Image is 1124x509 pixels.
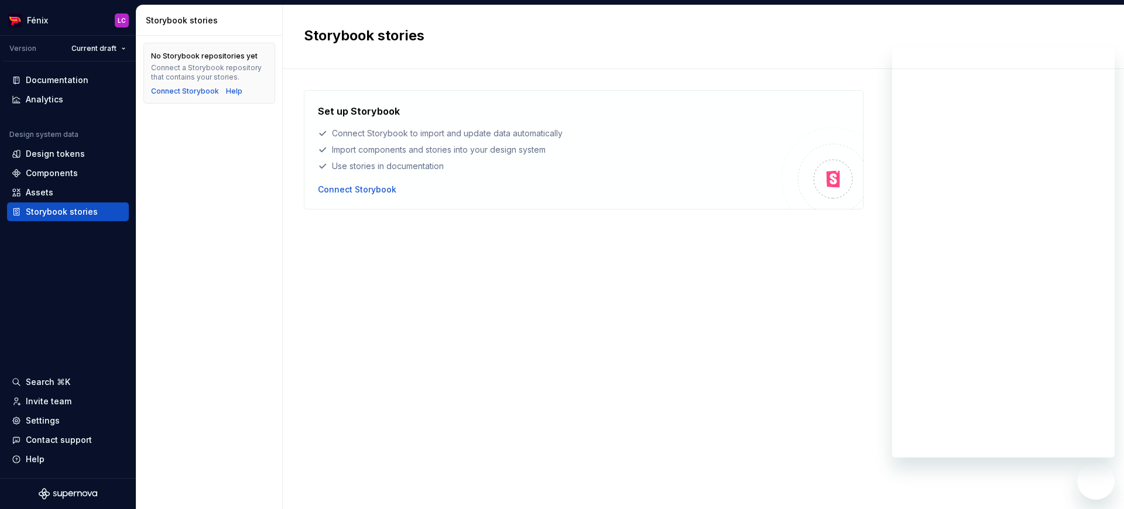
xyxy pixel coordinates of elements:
a: Design tokens [7,145,129,163]
div: Design system data [9,130,78,139]
a: Help [226,87,242,96]
div: LC [118,16,126,25]
div: Search ⌘K [26,376,70,388]
div: Connect Storybook to import and update data automatically [318,128,782,139]
span: Current draft [71,44,116,53]
div: Help [26,453,44,465]
button: Contact support [7,431,129,449]
button: FénixLC [2,8,133,33]
button: Help [7,450,129,469]
button: Connect Storybook [318,184,396,195]
div: Fénix [27,15,48,26]
svg: Supernova Logo [39,488,97,500]
a: Assets [7,183,129,202]
div: Settings [26,415,60,427]
div: Contact support [26,434,92,446]
iframe: Botón para iniciar la ventana de mensajería, conversación en curso [1077,462,1115,500]
h4: Set up Storybook [318,104,400,118]
div: Design tokens [26,148,85,160]
button: Current draft [66,40,131,57]
div: Storybook stories [26,206,98,218]
a: Settings [7,411,129,430]
div: Invite team [26,395,71,407]
iframe: Ventana de mensajería [892,48,1115,458]
img: c22002f0-c20a-4db5-8808-0be8483c155a.png [8,13,22,27]
h2: Storybook stories [304,26,1089,45]
div: Components [26,167,78,179]
div: Assets [26,187,53,198]
div: Connect a Storybook repository that contains your stories. [151,63,268,82]
div: Version [9,44,36,53]
div: Use stories in documentation [318,160,782,172]
div: Import components and stories into your design system [318,144,782,156]
div: Documentation [26,74,88,86]
a: Storybook stories [7,202,129,221]
button: Connect Storybook [151,87,219,96]
div: Analytics [26,94,63,105]
div: No Storybook repositories yet [151,51,258,61]
a: Invite team [7,392,129,411]
button: Search ⌘K [7,373,129,391]
a: Documentation [7,71,129,90]
a: Analytics [7,90,129,109]
a: Components [7,164,129,183]
div: Storybook stories [146,15,277,26]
